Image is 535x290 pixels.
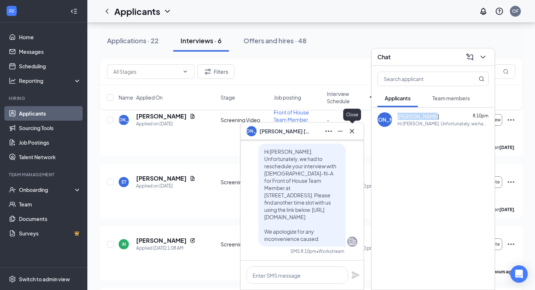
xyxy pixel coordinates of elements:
[163,7,172,16] svg: ChevronDown
[512,8,519,14] div: OF
[397,113,439,120] span: [PERSON_NAME]
[19,77,82,84] div: Reporting
[19,226,81,241] a: SurveysCrown
[19,44,81,59] a: Messages
[181,36,222,45] div: Interviews · 6
[334,125,346,137] button: Minimize
[264,148,336,242] span: Hi [PERSON_NAME]. Unfortunately, we had to reschedule your interview with [DEMOGRAPHIC_DATA]-fil-...
[19,212,81,226] a: Documents
[122,179,126,185] div: ET
[182,69,188,74] svg: ChevronDown
[221,241,269,248] div: Screening Video
[103,7,111,16] svg: ChevronLeft
[70,8,78,15] svg: Collapse
[19,197,81,212] a: Team
[479,53,487,61] svg: ChevronDown
[499,207,514,212] b: [DATE]
[364,116,406,123] div: [PERSON_NAME]
[397,121,489,127] div: Hi [PERSON_NAME]. Unfortunately, we had to reschedule your interview with [DEMOGRAPHIC_DATA]-fil-...
[19,30,81,44] a: Home
[274,94,301,101] span: Job posting
[377,53,391,61] h3: Chat
[473,113,488,118] span: 8:10pm
[464,51,476,63] button: ComposeMessage
[348,237,357,246] svg: Company
[378,72,464,86] input: Search applicant
[324,127,333,136] svg: Ellipses
[507,116,515,124] svg: Ellipses
[221,178,269,186] div: Screening Video
[432,95,470,101] span: Team members
[477,51,489,63] button: ChevronDown
[19,186,75,193] div: Onboarding
[136,245,195,252] div: Applied [DATE] 1:08 AM
[510,265,528,283] div: Open Intercom Messenger
[479,7,488,16] svg: Notifications
[122,241,126,247] div: AI
[19,106,81,121] a: Applicants
[136,120,195,128] div: Applied on [DATE]
[107,36,159,45] div: Applications · 22
[499,145,514,150] b: [DATE]
[9,186,16,193] svg: UserCheck
[190,176,195,181] svg: Document
[323,125,334,137] button: Ellipses
[368,93,376,102] svg: ArrowUp
[136,182,195,190] div: Applied on [DATE]
[119,94,163,101] span: Name · Applied On
[105,117,143,123] div: [PERSON_NAME]
[114,5,160,17] h1: Applicants
[348,127,356,136] svg: Cross
[221,94,235,101] span: Stage
[136,237,187,245] h5: [PERSON_NAME]
[343,109,361,121] div: Close
[495,7,504,16] svg: QuestionInfo
[507,240,515,249] svg: Ellipses
[488,269,514,274] b: 19 hours ago
[259,127,310,135] span: [PERSON_NAME] [PERSON_NAME]
[503,69,509,74] svg: MagnifyingGlass
[19,275,70,283] div: Switch to admin view
[316,248,344,254] span: • Workstream
[327,90,367,105] span: Interview Schedule
[113,68,179,76] input: All Stages
[336,127,345,136] svg: Minimize
[243,36,306,45] div: Offers and hires · 48
[221,116,269,124] div: Screening Video
[19,121,81,135] a: Sourcing Tools
[136,174,187,182] h5: [PERSON_NAME]
[351,271,360,279] svg: Plane
[9,95,80,101] div: Hiring
[19,150,81,164] a: Talent Network
[290,248,316,254] div: SMS 8:10pm
[479,76,484,82] svg: MagnifyingGlass
[385,95,411,101] span: Applicants
[465,53,474,61] svg: ComposeMessage
[8,7,15,15] svg: WorkstreamLogo
[9,275,16,283] svg: Settings
[9,77,16,84] svg: Analysis
[190,238,195,243] svg: Reapply
[197,64,234,79] button: Filter Filters
[346,125,358,137] button: Cross
[19,135,81,150] a: Job Postings
[203,67,212,76] svg: Filter
[327,117,329,123] span: -
[9,172,80,178] div: Team Management
[19,59,81,73] a: Scheduling
[507,178,515,186] svg: Ellipses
